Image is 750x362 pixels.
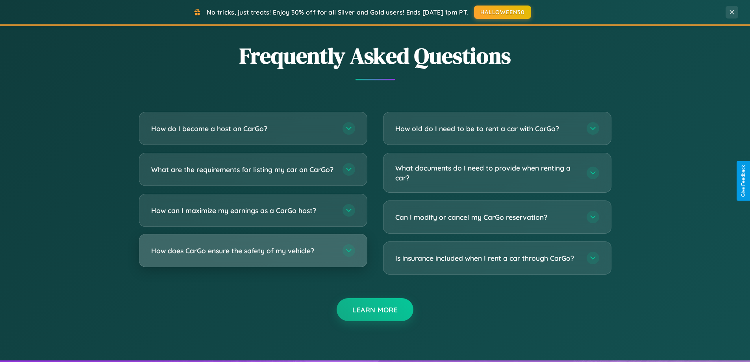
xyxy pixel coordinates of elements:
button: HALLOWEEN30 [474,6,531,19]
h3: How do I become a host on CarGo? [151,124,335,134]
div: Give Feedback [741,165,746,197]
h3: Can I modify or cancel my CarGo reservation? [395,212,579,222]
h3: How old do I need to be to rent a car with CarGo? [395,124,579,134]
h3: What are the requirements for listing my car on CarGo? [151,165,335,175]
h3: Is insurance included when I rent a car through CarGo? [395,253,579,263]
h3: What documents do I need to provide when renting a car? [395,163,579,182]
h3: How can I maximize my earnings as a CarGo host? [151,206,335,215]
button: Learn More [337,298,413,321]
span: No tricks, just treats! Enjoy 30% off for all Silver and Gold users! Ends [DATE] 1pm PT. [207,8,468,16]
h3: How does CarGo ensure the safety of my vehicle? [151,246,335,256]
h2: Frequently Asked Questions [139,41,611,71]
